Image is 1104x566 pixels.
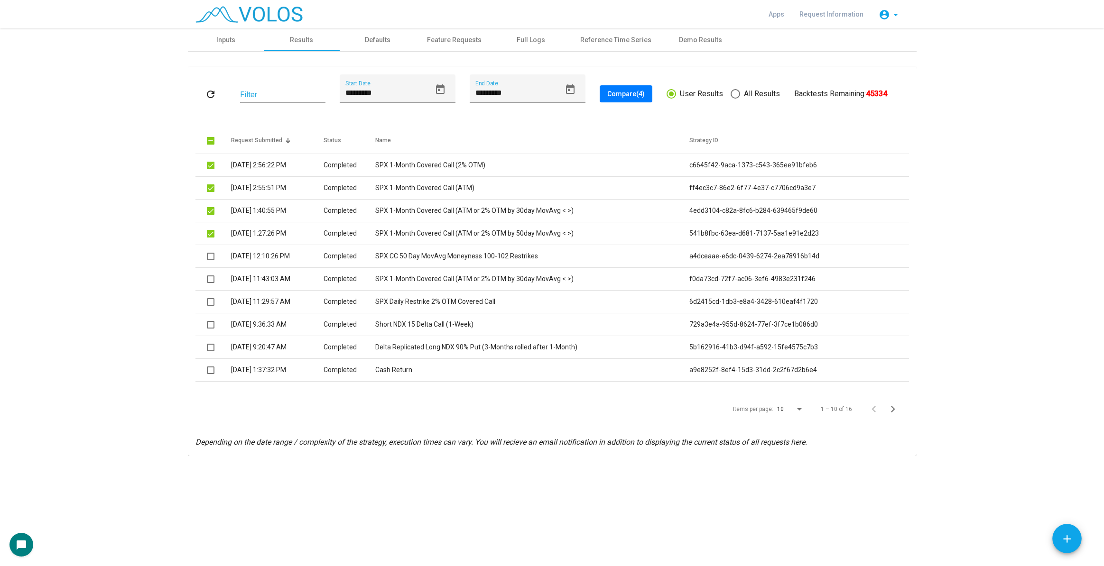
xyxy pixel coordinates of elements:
td: a9e8252f-8ef4-15d3-31dd-2c2f67d2b6e4 [689,359,909,382]
div: Strategy ID [689,136,898,145]
span: All Results [740,88,780,100]
div: Request Submitted [231,136,282,145]
td: 541b8fbc-63ea-d681-7137-5aa1e91e2d23 [689,222,909,245]
span: Request Information [799,10,863,18]
td: Completed [324,268,375,291]
td: [DATE] 1:37:32 PM [231,359,324,382]
button: Open calendar [561,80,580,99]
td: Completed [324,245,375,268]
td: SPX 1-Month Covered Call (ATM or 2% OTM by 30day MovAvg < >) [375,268,689,291]
span: Compare (4) [607,90,645,98]
td: [DATE] 2:56:22 PM [231,154,324,177]
div: Backtests Remaining: [794,88,887,100]
div: Defaults [365,35,390,45]
mat-icon: account_circle [879,9,890,20]
td: 4edd3104-c82a-8fc6-b284-639465f9de60 [689,200,909,222]
td: [DATE] 2:55:51 PM [231,177,324,200]
div: Strategy ID [689,136,718,145]
span: 10 [777,406,784,412]
td: c6645f42-9aca-1373-c543-365ee91bfeb6 [689,154,909,177]
td: [DATE] 11:29:57 AM [231,291,324,313]
td: SPX 1-Month Covered Call (2% OTM) [375,154,689,177]
td: [DATE] 11:43:03 AM [231,268,324,291]
div: Full Logs [517,35,545,45]
div: Request Submitted [231,136,324,145]
td: [DATE] 12:10:26 PM [231,245,324,268]
td: [DATE] 1:40:55 PM [231,200,324,222]
td: SPX 1-Month Covered Call (ATM) [375,177,689,200]
td: SPX CC 50 Day MovAvg Moneyness 100-102 Restrikes [375,245,689,268]
mat-icon: chat_bubble [16,539,27,551]
mat-select: Items per page: [777,406,804,413]
mat-icon: add [1061,533,1073,545]
td: Completed [324,291,375,313]
td: [DATE] 9:36:33 AM [231,313,324,336]
td: 6d2415cd-1db3-e8a4-3428-610eaf4f1720 [689,291,909,313]
td: SPX 1-Month Covered Call (ATM or 2% OTM by 50day MovAvg < >) [375,222,689,245]
td: SPX Daily Restrike 2% OTM Covered Call [375,291,689,313]
a: Request Information [792,6,871,23]
td: 729a3e4a-955d-8624-77ef-3f7ce1b086d0 [689,313,909,336]
button: Open calendar [431,80,450,99]
button: Next page [886,400,905,419]
div: Inputs [216,35,235,45]
td: Completed [324,336,375,359]
a: Apps [761,6,792,23]
div: Items per page: [733,405,773,413]
span: User Results [676,88,723,100]
td: a4dceaae-e6dc-0439-6274-2ea78916b14d [689,245,909,268]
td: Completed [324,154,375,177]
td: Cash Return [375,359,689,382]
td: Completed [324,222,375,245]
div: Results [290,35,313,45]
button: Add icon [1052,524,1082,553]
div: Name [375,136,391,145]
b: 45334 [866,89,887,98]
td: [DATE] 9:20:47 AM [231,336,324,359]
td: f0da73cd-72f7-ac06-3ef6-4983e231f246 [689,268,909,291]
td: Short NDX 15 Delta Call (1-Week) [375,313,689,336]
td: SPX 1-Month Covered Call (ATM or 2% OTM by 30day MovAvg < >) [375,200,689,222]
td: Completed [324,200,375,222]
button: Previous page [867,400,886,419]
div: 1 – 10 of 16 [821,405,852,413]
td: ff4ec3c7-86e2-6f77-4e37-c7706cd9a3e7 [689,177,909,200]
span: Apps [769,10,784,18]
div: Name [375,136,689,145]
td: Delta Replicated Long NDX 90% Put (3-Months rolled after 1-Month) [375,336,689,359]
td: 5b162916-41b3-d94f-a592-15fe4575c7b3 [689,336,909,359]
div: Reference Time Series [580,35,651,45]
div: Status [324,136,375,145]
div: Status [324,136,341,145]
mat-icon: refresh [205,89,216,100]
td: Completed [324,313,375,336]
div: Demo Results [679,35,722,45]
td: Completed [324,177,375,200]
i: Depending on the date range / complexity of the strategy, execution times can vary. You will reci... [195,438,807,447]
td: Completed [324,359,375,382]
div: Feature Requests [427,35,482,45]
td: [DATE] 1:27:26 PM [231,222,324,245]
mat-icon: arrow_drop_down [890,9,901,20]
button: Compare(4) [600,85,652,102]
